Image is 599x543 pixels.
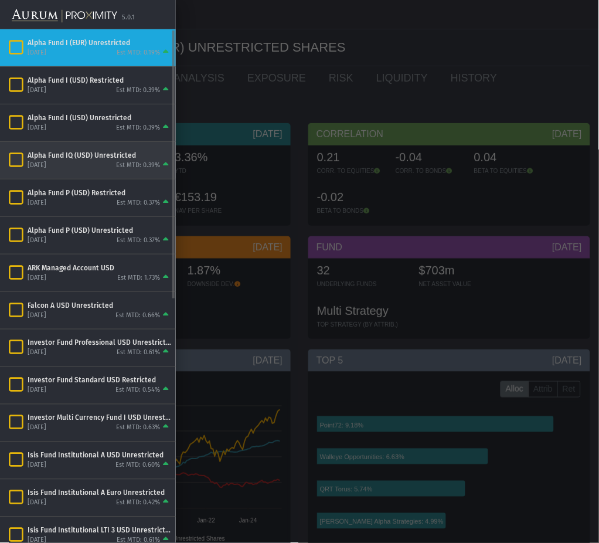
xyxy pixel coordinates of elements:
div: 5.0.1 [122,13,135,22]
div: Est MTD: 0.63% [116,424,160,433]
div: [DATE] [28,236,46,245]
div: [DATE] [28,386,46,395]
div: [DATE] [28,499,46,508]
div: Investor Fund Standard USD Restricted [28,376,171,385]
div: Est MTD: 0.37% [117,236,160,245]
div: Investor Multi Currency Fund I USD Unrestricted [28,413,171,423]
div: Isis Fund Institutional A Euro Unrestricted [28,488,171,498]
div: Isis Fund Institutional A USD Unrestricted [28,451,171,460]
div: [DATE] [28,49,46,57]
div: [DATE] [28,199,46,208]
div: Isis Fund Institutional LTI 3 USD Unrestricted [28,526,171,535]
div: [DATE] [28,349,46,358]
div: Est MTD: 0.37% [117,199,160,208]
div: Est MTD: 0.19% [117,49,160,57]
div: [DATE] [28,124,46,133]
div: Alpha Fund I (USD) Restricted [28,76,171,85]
div: Est MTD: 0.39% [116,161,160,170]
div: Alpha Fund I (USD) Unrestricted [28,113,171,123]
div: [DATE] [28,424,46,433]
div: Est MTD: 0.54% [115,386,160,395]
div: Falcon A USD Unrestricted [28,301,171,310]
div: Alpha Fund I (EUR) Unrestricted [28,38,171,47]
div: Est MTD: 1.73% [117,274,160,283]
div: Est MTD: 0.42% [116,499,160,508]
div: Alpha Fund IQ (USD) Unrestricted [28,151,171,160]
div: [DATE] [28,86,46,95]
div: Est MTD: 0.39% [116,124,160,133]
div: [DATE] [28,311,46,320]
div: [DATE] [28,461,46,470]
div: Est MTD: 0.39% [116,86,160,95]
div: Est MTD: 0.60% [115,461,160,470]
img: Aurum-Proximity%20white.svg [12,3,117,29]
div: ARK Managed Account USD [28,263,171,273]
div: [DATE] [28,161,46,170]
div: Alpha Fund P (USD) Unrestricted [28,226,171,235]
div: [DATE] [28,274,46,283]
div: Est MTD: 0.66% [115,311,160,320]
div: Alpha Fund P (USD) Restricted [28,188,171,198]
div: Investor Fund Professional USD Unrestricted [28,338,171,348]
div: Est MTD: 0.61% [117,349,160,358]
